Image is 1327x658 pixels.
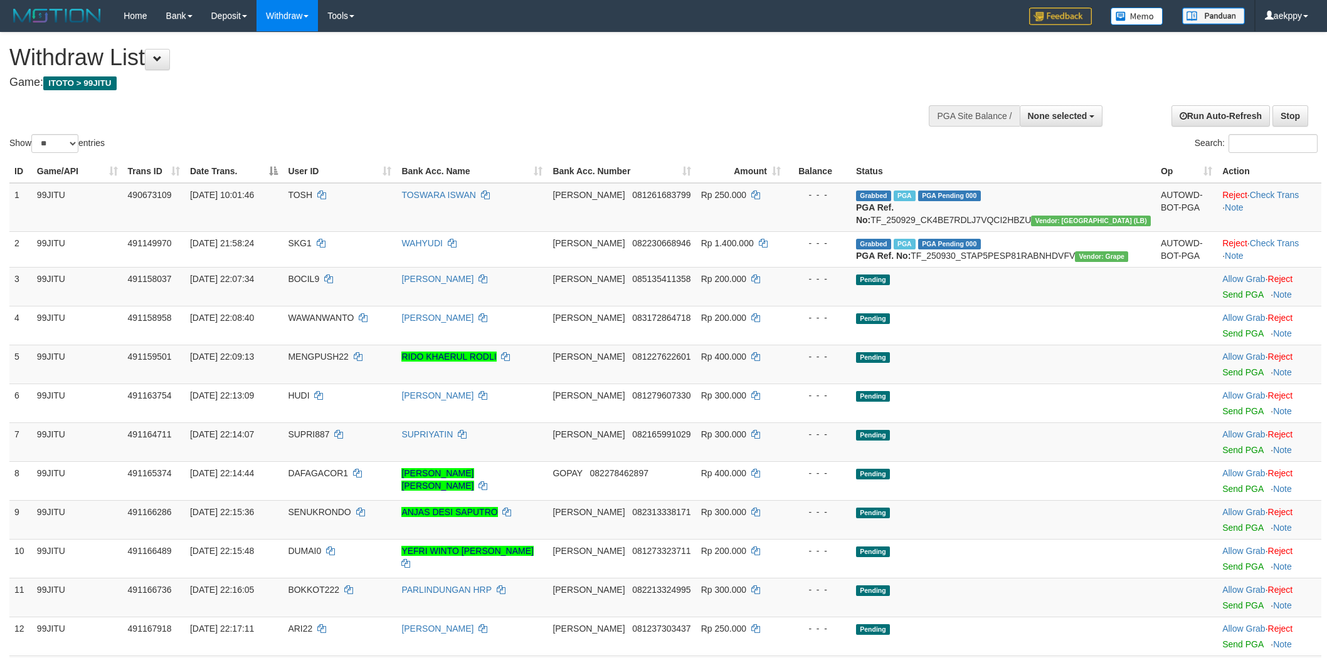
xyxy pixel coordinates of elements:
a: Allow Grab [1222,390,1265,400]
a: Send PGA [1222,484,1263,494]
span: ITOTO > 99JITU [43,76,117,90]
a: Reject [1268,313,1293,323]
a: Note [1273,523,1292,533]
th: ID [9,160,32,183]
a: Allow Grab [1222,585,1265,595]
span: · [1222,390,1267,400]
h1: Withdraw List [9,45,872,70]
td: 99JITU [32,183,123,232]
span: Pending [856,352,890,363]
img: Button%20Memo.svg [1111,8,1163,25]
span: · [1222,585,1267,595]
span: Rp 200.000 [701,313,746,323]
span: 491158958 [128,313,172,323]
div: - - - [791,389,846,402]
td: 99JITU [32,461,123,500]
td: · [1217,617,1321,655]
span: Copy 081237303437 to clipboard [632,624,690,634]
td: · [1217,500,1321,539]
span: · [1222,429,1267,439]
span: DAFAGACOR1 [288,468,348,478]
th: Action [1217,160,1321,183]
input: Search: [1229,134,1318,153]
a: Note [1273,600,1292,610]
td: AUTOWD-BOT-PGA [1156,183,1217,232]
td: 10 [9,539,32,578]
td: 99JITU [32,306,123,345]
td: · [1217,345,1321,384]
td: 99JITU [32,578,123,617]
span: WAWANWANTO [288,313,354,323]
a: Reject [1268,352,1293,362]
th: Status [851,160,1156,183]
a: Allow Grab [1222,352,1265,362]
span: Pending [856,546,890,557]
th: Bank Acc. Number: activate to sort column ascending [547,160,695,183]
a: Allow Grab [1222,429,1265,439]
span: SENUKRONDO [288,507,351,517]
td: TF_250929_CK4BE7RDLJ7VQCI2HBZU [851,183,1156,232]
label: Show entries [9,134,105,153]
div: PGA Site Balance / [929,105,1019,127]
span: [DATE] 22:16:05 [190,585,254,595]
span: Copy 081273323711 to clipboard [632,546,690,556]
a: Allow Grab [1222,274,1265,284]
span: PGA Pending [918,239,981,249]
span: Vendor URL: https://dashboard.q2checkout.com/secure [1031,216,1151,226]
a: Allow Grab [1222,546,1265,556]
span: Copy 081279607330 to clipboard [632,390,690,400]
button: None selected [1020,105,1103,127]
span: Marked by aeklambo [894,191,916,201]
a: Note [1273,561,1292,572]
span: 491163754 [128,390,172,400]
span: · [1222,507,1267,517]
a: Note [1273,445,1292,455]
span: [PERSON_NAME] [552,352,625,362]
td: 99JITU [32,422,123,461]
th: Balance [786,160,851,183]
span: [DATE] 22:14:07 [190,429,254,439]
td: · [1217,267,1321,306]
a: Allow Grab [1222,468,1265,478]
a: Reject [1268,390,1293,400]
span: 491158037 [128,274,172,284]
a: SUPRIYATIN [401,429,453,439]
a: WAHYUDI [401,238,443,248]
span: Rp 400.000 [701,352,746,362]
a: Reject [1222,190,1247,200]
td: 6 [9,384,32,422]
img: MOTION_logo.png [9,6,105,25]
td: 2 [9,231,32,267]
span: [DATE] 22:07:34 [190,274,254,284]
span: Copy 083172864718 to clipboard [632,313,690,323]
td: 9 [9,500,32,539]
a: Check Trans [1250,190,1299,200]
span: Marked by aeksuzuki [894,239,916,249]
th: Trans ID: activate to sort column ascending [123,160,185,183]
span: [DATE] 10:01:46 [190,190,254,200]
span: [PERSON_NAME] [552,313,625,323]
span: Rp 300.000 [701,585,746,595]
span: [DATE] 22:14:44 [190,468,254,478]
span: [DATE] 22:15:48 [190,546,254,556]
b: PGA Ref. No: [856,202,894,225]
span: · [1222,624,1267,634]
a: Reject [1268,274,1293,284]
a: Send PGA [1222,328,1263,338]
td: 7 [9,422,32,461]
td: 4 [9,306,32,345]
span: [PERSON_NAME] [552,507,625,517]
span: Rp 250.000 [701,190,746,200]
a: PARLINDUNGAN HRP [401,585,491,595]
span: SKG1 [288,238,311,248]
td: 99JITU [32,231,123,267]
span: Copy 082313338171 to clipboard [632,507,690,517]
span: Pending [856,508,890,518]
span: 491165374 [128,468,172,478]
div: - - - [791,311,846,324]
a: Note [1273,639,1292,649]
span: 491166286 [128,507,172,517]
span: Rp 200.000 [701,546,746,556]
a: Note [1273,367,1292,377]
a: [PERSON_NAME] [401,313,473,323]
